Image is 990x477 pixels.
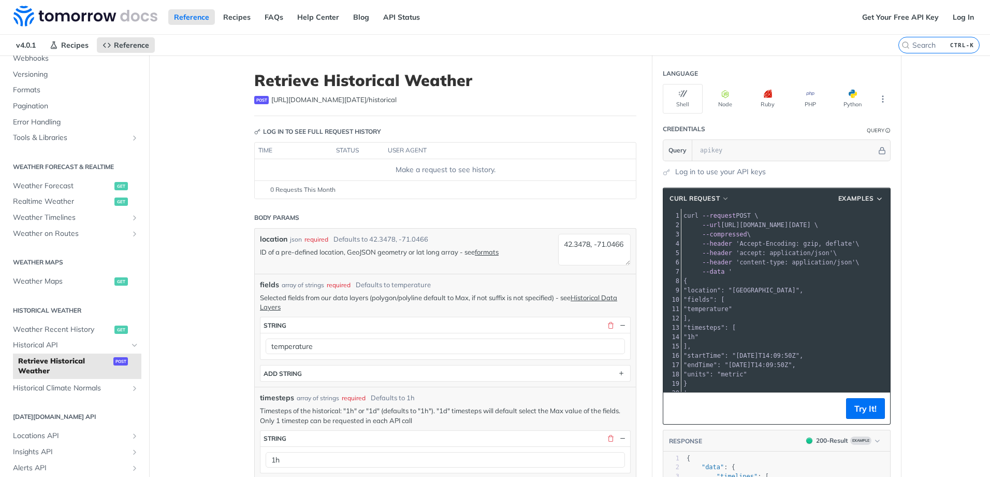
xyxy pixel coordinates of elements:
div: required [327,280,351,290]
span: Retrieve Historical Weather [18,356,111,376]
span: Realtime Weather [13,197,112,207]
button: RESPONSE [668,436,703,446]
span: 0 Requests This Month [270,185,336,194]
button: Copy to clipboard [668,401,683,416]
button: PHP [790,84,830,114]
span: "1h" [683,333,698,341]
div: Credentials [663,124,705,134]
div: 20 [663,388,681,398]
img: Tomorrow.io Weather API Docs [13,6,157,26]
div: Defaults to 42.3478, -71.0466 [333,234,428,245]
span: Tools & Libraries [13,133,128,143]
div: 14 [663,332,681,342]
span: [URL][DOMAIN_NAME][DATE] \ [683,221,818,229]
th: time [255,143,332,159]
span: get [114,277,128,286]
span: ' [729,268,732,275]
a: Recipes [44,37,94,53]
span: { [687,455,690,462]
span: "units": "metric" [683,371,747,378]
span: "location": "[GEOGRAPHIC_DATA]", [683,287,803,294]
a: Recipes [217,9,256,25]
kbd: CTRL-K [948,40,977,50]
div: 5 [663,248,681,258]
div: Log in to see full request history [254,127,381,136]
span: timesteps [260,392,294,403]
button: Query [663,140,692,161]
span: Formats [13,85,139,95]
button: Delete [606,434,615,443]
span: Reference [114,40,149,50]
span: Error Handling [13,117,139,128]
a: Help Center [292,9,345,25]
div: Query [867,127,884,134]
input: apikey [695,140,877,161]
h1: Retrieve Historical Weather [254,71,636,90]
span: Insights API [13,447,128,457]
div: 13 [663,323,681,332]
span: get [114,198,128,206]
button: Hide [618,434,627,443]
span: --request [702,212,736,219]
h2: Weather Maps [8,258,141,267]
button: Examples [835,193,887,204]
span: Weather on Routes [13,229,128,239]
span: ], [683,315,691,322]
button: Show subpages for Weather Timelines [130,214,139,222]
h2: [DATE][DOMAIN_NAME] API [8,412,141,422]
div: string [264,434,286,442]
span: Locations API [13,431,128,441]
span: } [683,380,687,387]
svg: Key [254,129,260,135]
span: \ [683,249,837,257]
th: status [332,143,384,159]
textarea: 42.3478, -71.0466 [558,234,631,265]
span: Alerts API [13,463,128,473]
a: Historical APIHide subpages for Historical API [8,338,141,353]
span: Webhooks [13,53,139,64]
div: array of strings [297,394,339,403]
button: Show subpages for Tools & Libraries [130,134,139,142]
span: 'Accept-Encoding: gzip, deflate' [736,240,855,247]
span: --compressed [702,231,747,238]
a: formats [475,248,499,256]
button: Python [833,84,872,114]
span: Weather Forecast [13,181,112,191]
i: Information [885,128,891,133]
a: Locations APIShow subpages for Locations API [8,428,141,444]
a: Log in to use your API keys [675,166,766,177]
div: 200 - Result [816,436,848,445]
div: Body Params [254,213,299,222]
div: 2 [663,220,681,230]
a: Pagination [8,99,141,114]
button: Show subpages for Historical Climate Normals [130,384,139,392]
button: Node [705,84,745,114]
span: Recipes [61,40,89,50]
span: "startTime": "[DATE]T14:09:50Z", [683,352,803,359]
a: FAQs [259,9,289,25]
a: Weather Mapsget [8,274,141,289]
div: json [290,235,302,244]
button: Show subpages for Locations API [130,432,139,440]
span: \ [683,231,751,238]
span: Example [850,437,871,445]
button: string [260,431,630,446]
a: Get Your Free API Key [856,9,944,25]
div: Defaults to temperature [356,280,431,290]
span: Historical API [13,340,128,350]
div: 3 [663,230,681,239]
div: 7 [663,267,681,276]
a: Reference [168,9,215,25]
button: Shell [663,84,703,114]
span: Examples [838,194,874,203]
button: Show subpages for Weather on Routes [130,230,139,238]
span: ], [683,343,691,350]
a: Blog [347,9,375,25]
a: API Status [377,9,426,25]
h2: Weather Forecast & realtime [8,162,141,172]
div: 6 [663,258,681,267]
a: Alerts APIShow subpages for Alerts API [8,460,141,476]
label: location [260,234,287,245]
span: 'accept: application/json' [736,249,833,257]
a: Error Handling [8,115,141,130]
